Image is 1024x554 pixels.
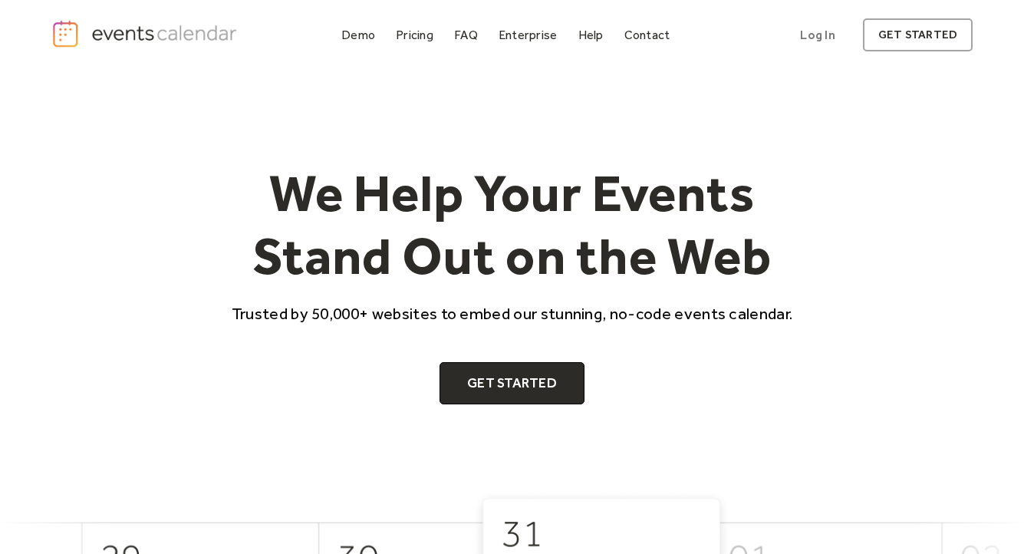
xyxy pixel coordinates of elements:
a: get started [863,18,973,51]
div: Enterprise [499,31,557,39]
a: Pricing [390,25,440,45]
div: Demo [341,31,375,39]
a: FAQ [448,25,484,45]
p: Trusted by 50,000+ websites to embed our stunning, no-code events calendar. [218,302,807,325]
div: FAQ [454,31,478,39]
a: Demo [335,25,381,45]
h1: We Help Your Events Stand Out on the Web [218,162,807,287]
div: Contact [624,31,670,39]
div: Pricing [396,31,433,39]
a: Log In [785,18,850,51]
a: Help [572,25,610,45]
a: Get Started [440,362,584,405]
a: Contact [618,25,677,45]
div: Help [578,31,604,39]
a: Enterprise [492,25,563,45]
